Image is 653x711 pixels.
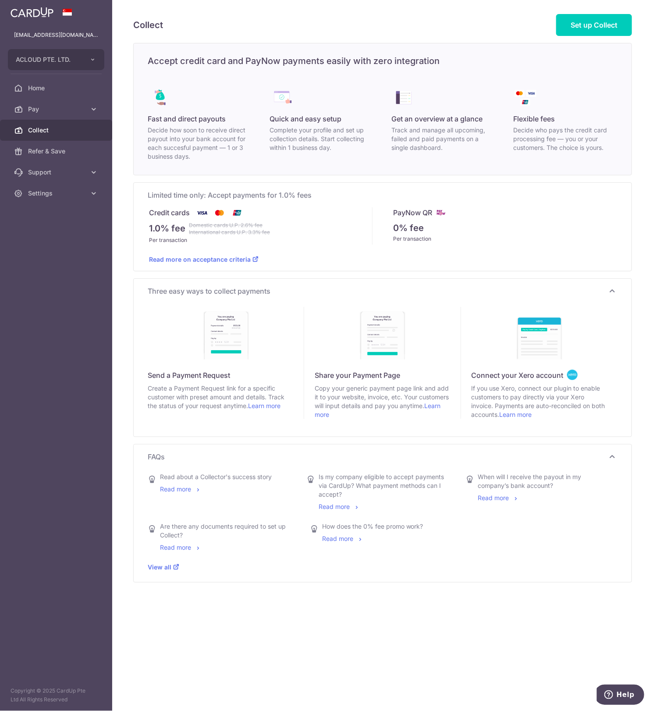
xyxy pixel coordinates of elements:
[11,7,53,18] img: CardUp
[148,370,304,380] div: Send a Payment Request
[28,147,86,156] span: Refer & Save
[315,384,450,419] span: Copy your generic payment page link and add it to your website, invoice, etc. Your customers will...
[149,222,185,236] p: 1.0% fee
[133,18,163,32] h5: Collect
[322,522,423,531] div: How does the 0% fee promo work?
[319,473,454,499] div: Is my company eligible to accept payments via CardUp? What payment methods can I accept?
[567,370,578,380] img: <span class="translation_missing" title="translation missing: en.company.collect_payees.collectio...
[149,256,259,263] a: Read more on acceptance criteria
[199,307,252,359] img: discover-payment-requests-886a7fde0c649710a92187107502557eb2ad8374a8eb2e525e76f9e186b9ffba.jpg
[248,402,280,409] a: Learn more
[160,473,272,481] div: Read about a Collector's success story
[472,384,607,419] span: If you use Xero, connect our plugin to enable customers to pay directly via your Xero invoice. Pa...
[148,190,618,200] span: Limited time only: Accept payments for 1.0% fees
[14,31,98,39] p: [EMAIL_ADDRESS][DOMAIN_NAME]
[394,207,433,218] p: PayNow QR
[149,236,372,245] div: Per transaction
[597,685,644,707] iframe: Opens a widget where you can find more information
[193,207,211,218] img: Visa
[472,370,618,380] div: Connect your Xero account
[394,221,424,235] p: 0% fee
[478,473,612,490] div: When will I receive the payout in my company’s bank account?
[556,14,632,36] a: Set up Collect
[28,168,86,177] span: Support
[148,451,607,462] span: FAQs
[394,235,617,243] div: Per transaction
[148,114,226,124] span: Fast and direct payouts
[28,105,86,114] span: Pay
[28,189,86,198] span: Settings
[391,85,416,110] img: collect_benefits-all-in-one-overview-ecae168be53d4dea631b4473abdc9059fc34e556e287cb8dd7d0b18560f7...
[391,126,496,152] p: Track and manage all upcoming, failed and paid payments on a single dashboard.
[148,85,172,110] img: collect_benefits-direct_payout-68d016c079b23098044efbcd1479d48bd02143683a084563df2606996dc465b2.png
[20,6,38,14] span: Help
[28,84,86,92] span: Home
[513,126,618,152] p: Decide who pays the credit card processing fee — you or your customers. The choice is yours.
[148,126,252,161] p: Decide how soon to receive direct payout into your bank account for each succesful payment — 1 or...
[134,54,632,68] h5: Accept credit card and PayNow payments easily with zero integration
[16,55,81,64] span: ACLOUD PTE. LTD.
[160,485,202,493] a: Read more
[160,522,298,540] div: Are there any documents required to set up Collect?
[160,544,202,551] a: Read more
[315,370,460,380] div: Share your Payment Page
[513,85,538,110] img: collect_benefits-payment-logos-dce544b9a714b2bc395541eb8d6324069de0a0c65b63ad9c2b4d71e4e11ae343.png
[478,494,519,501] a: Read more
[513,114,555,124] span: Flexible fees
[270,114,341,124] span: Quick and easy setup
[270,126,374,152] p: Complete your profile and set up collection details. Start collecting within 1 business day.
[148,563,179,571] a: View all
[500,411,532,418] a: Learn more
[391,114,483,124] span: Get an overview at a glance
[211,207,228,218] img: Mastercard
[189,222,270,236] strike: Domestic cards U.P. 2.6% fee International cards U.P. 3.3% fee
[436,207,447,218] img: paynow-md-4fe65508ce96feda548756c5ee0e473c78d4820b8ea51387c6e4ad89e58a5e61.png
[8,49,104,70] button: ACLOUD PTE. LTD.
[228,207,246,218] img: Union Pay
[513,307,565,359] img: discover-xero-sg-b5e0f4a20565c41d343697c4b648558ec96bb2b1b9ca64f21e4d1c2465932dfb.jpg
[319,503,361,510] a: Read more
[149,207,190,218] p: Credit cards
[148,451,618,462] p: FAQs
[148,286,618,296] p: Three easy ways to collect payments
[356,307,408,359] img: discover-payment-pages-940d318898c69d434d935dddd9c2ffb4de86cb20fe041a80db9227a4a91428ac.jpg
[148,384,293,410] span: Create a Payment Request link for a specific customer with preset amount and details. Track the s...
[322,535,364,542] a: Read more
[148,303,618,423] div: Three easy ways to collect payments
[148,286,607,296] span: Three easy ways to collect payments
[148,469,618,575] div: FAQs
[28,126,86,135] span: Collect
[270,85,294,110] img: collect_benefits-quick_setup-238ffe9d55e53beed05605bc46673ff5ef3689472e416b62ebc7d0ab8d3b3a0b.png
[571,21,618,29] span: Set up Collect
